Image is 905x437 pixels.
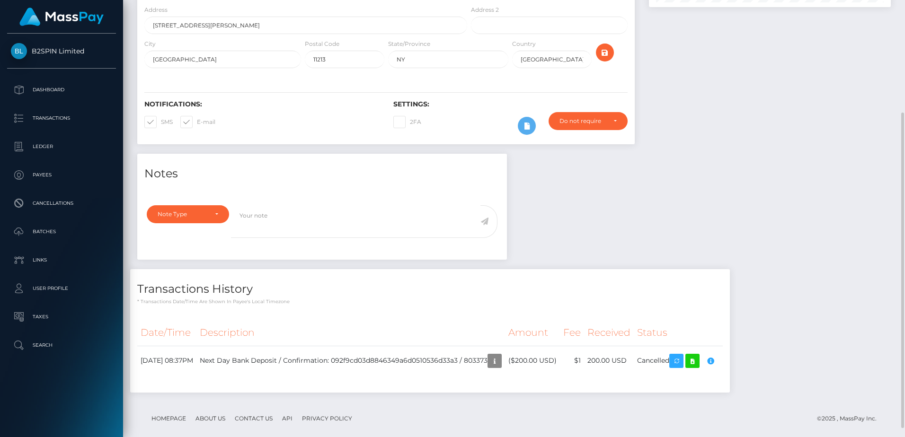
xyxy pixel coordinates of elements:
[11,338,112,352] p: Search
[192,411,229,426] a: About Us
[11,281,112,296] p: User Profile
[7,277,116,300] a: User Profile
[7,192,116,215] a: Cancellations
[137,346,196,376] td: [DATE] 08:37PM
[11,253,112,267] p: Links
[505,346,560,376] td: ($200.00 USD)
[11,225,112,239] p: Batches
[560,320,584,346] th: Fee
[634,346,723,376] td: Cancelled
[512,40,536,48] label: Country
[388,40,430,48] label: State/Province
[148,411,190,426] a: Homepage
[549,112,628,130] button: Do not require
[158,210,207,218] div: Note Type
[7,47,116,55] span: B2SPIN Limited
[7,248,116,272] a: Links
[7,135,116,158] a: Ledger
[278,411,296,426] a: API
[11,196,112,210] p: Cancellations
[584,346,634,376] td: 200.00 USD
[817,413,884,424] div: © 2025 , MassPay Inc.
[7,163,116,187] a: Payees
[7,78,116,102] a: Dashboard
[137,320,196,346] th: Date/Time
[196,346,505,376] td: Next Day Bank Deposit / Confirmation: 092f9cd03d8846349a6d0510536d33a3 / 803373
[11,168,112,182] p: Payees
[560,346,584,376] td: $1
[7,333,116,357] a: Search
[11,140,112,154] p: Ledger
[559,117,606,125] div: Do not require
[11,83,112,97] p: Dashboard
[137,298,723,305] p: * Transactions date/time are shown in payee's local timezone
[7,305,116,329] a: Taxes
[231,411,276,426] a: Contact Us
[144,6,168,14] label: Address
[11,310,112,324] p: Taxes
[144,116,173,128] label: SMS
[144,166,500,182] h4: Notes
[634,320,723,346] th: Status
[11,43,27,59] img: B2SPIN Limited
[305,40,339,48] label: Postal Code
[11,111,112,125] p: Transactions
[298,411,356,426] a: Privacy Policy
[7,106,116,130] a: Transactions
[144,100,379,108] h6: Notifications:
[584,320,634,346] th: Received
[144,40,156,48] label: City
[393,116,421,128] label: 2FA
[7,220,116,244] a: Batches
[505,320,560,346] th: Amount
[180,116,215,128] label: E-mail
[137,281,723,297] h4: Transactions History
[393,100,628,108] h6: Settings:
[471,6,499,14] label: Address 2
[196,320,505,346] th: Description
[147,205,229,223] button: Note Type
[19,8,104,26] img: MassPay Logo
